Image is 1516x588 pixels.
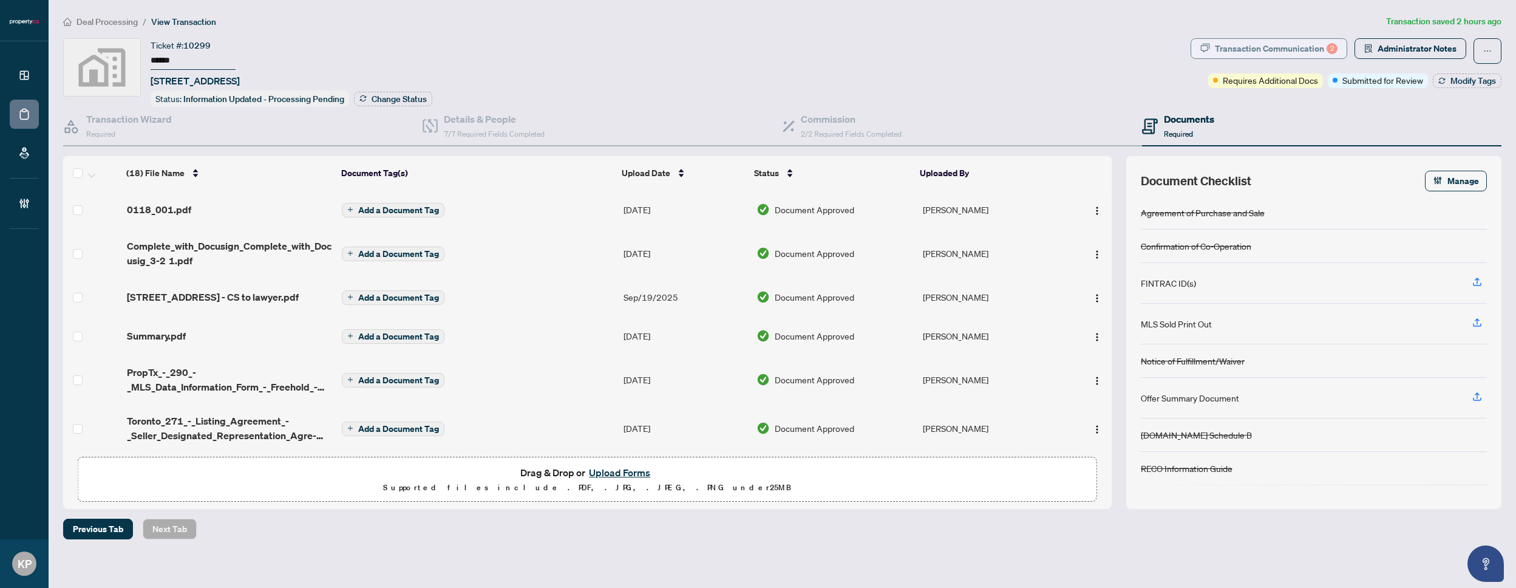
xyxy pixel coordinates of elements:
img: Document Status [756,247,770,260]
td: [DATE] [619,190,752,229]
td: [DATE] [619,229,752,278]
span: Drag & Drop or [520,465,654,480]
span: [STREET_ADDRESS] - CS to lawyer.pdf [127,290,299,304]
button: Next Tab [143,519,197,539]
button: Logo [1087,326,1107,346]
img: Document Status [756,373,770,386]
span: Required [86,129,115,138]
span: Add a Document Tag [358,425,439,433]
img: Logo [1092,250,1102,259]
li: / [143,15,146,29]
td: [PERSON_NAME] [918,316,1065,355]
button: Add a Document Tag [342,290,444,305]
img: Document Status [756,422,770,435]
div: Notice of Fulfillment/Waiver [1141,354,1245,367]
button: Add a Document Tag [342,328,444,344]
span: Previous Tab [73,519,123,539]
td: [PERSON_NAME] [918,355,1065,404]
button: Modify Tags [1433,73,1501,88]
div: Transaction Communication [1215,39,1338,58]
span: 7/7 Required Fields Completed [444,129,545,138]
span: plus [347,294,353,300]
h4: Commission [801,112,902,126]
span: Manage [1447,171,1479,191]
button: Add a Document Tag [342,203,444,217]
div: 2 [1327,43,1338,54]
span: plus [347,207,353,213]
span: Information Updated - Processing Pending [183,94,344,104]
td: [PERSON_NAME] [918,404,1065,453]
div: RECO Information Guide [1141,462,1232,475]
article: Transaction saved 2 hours ago [1386,15,1501,29]
button: Upload Forms [585,465,654,480]
img: Document Status [756,203,770,216]
span: solution [1364,44,1373,53]
h4: Documents [1164,112,1214,126]
span: PropTx_-_290_-_MLS_Data_Information_Form_-_Freehold_-_Sale-54.pdf [127,365,332,394]
span: plus [347,425,353,431]
img: Document Status [756,329,770,343]
span: Deal Processing [76,16,138,27]
span: Requires Additional Docs [1223,73,1318,87]
span: Administrator Notes [1378,39,1457,58]
button: Open asap [1467,545,1504,582]
button: Administrator Notes [1355,38,1466,59]
span: Upload Date [622,166,670,180]
span: Submitted for Review [1342,73,1423,87]
span: ellipsis [1483,47,1492,55]
button: Add a Document Tag [342,422,444,436]
th: (18) File Name [121,156,336,190]
button: Manage [1425,171,1487,191]
span: Change Status [372,95,427,103]
span: Add a Document Tag [358,293,439,302]
span: Document Approved [775,290,854,304]
span: Status [754,166,779,180]
span: Drag & Drop orUpload FormsSupported files include .PDF, .JPG, .JPEG, .PNG under25MB [78,457,1096,502]
h4: Details & People [444,112,545,126]
span: Summary.pdf [127,329,186,343]
span: Document Approved [775,422,854,435]
td: Sep/19/2025 [619,278,752,316]
span: plus [347,377,353,383]
img: Document Status [756,290,770,304]
span: Document Checklist [1141,173,1251,190]
span: plus [347,333,353,339]
h4: Transaction Wizard [86,112,172,126]
button: Add a Document Tag [342,289,444,305]
button: Previous Tab [63,519,133,539]
img: svg%3e [64,39,140,96]
div: [DOMAIN_NAME] Schedule B [1141,428,1252,442]
span: Toronto_271_-_Listing_Agreement_-_Seller_Designated_Representation_Agre-167.pdf [127,414,332,443]
img: Logo [1092,425,1102,434]
span: Add a Document Tag [358,332,439,341]
div: Offer Summary Document [1141,391,1239,405]
img: Logo [1092,376,1102,386]
span: Document Approved [775,373,854,386]
th: Document Tag(s) [336,156,617,190]
button: Logo [1087,419,1107,438]
span: Complete_with_Docusign_Complete_with_Docusig_3-2 1.pdf [127,239,332,268]
div: Status: [151,91,349,107]
span: KP [18,555,32,572]
span: 2/2 Required Fields Completed [801,129,902,138]
button: Add a Document Tag [342,373,444,388]
img: Logo [1092,332,1102,342]
button: Logo [1087,287,1107,307]
div: Ticket #: [151,38,211,52]
span: 0118_001.pdf [127,202,191,217]
img: Logo [1092,293,1102,303]
span: Add a Document Tag [358,206,439,214]
button: Transaction Communication2 [1191,38,1347,59]
td: [DATE] [619,404,752,453]
span: (18) File Name [126,166,185,180]
span: home [63,18,72,26]
span: Document Approved [775,329,854,343]
td: [PERSON_NAME] [918,190,1065,229]
div: MLS Sold Print Out [1141,317,1212,330]
div: Confirmation of Co-Operation [1141,239,1251,253]
img: logo [10,18,39,26]
button: Add a Document Tag [342,245,444,261]
div: Agreement of Purchase and Sale [1141,206,1265,219]
button: Add a Document Tag [342,329,444,344]
button: Logo [1087,370,1107,389]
